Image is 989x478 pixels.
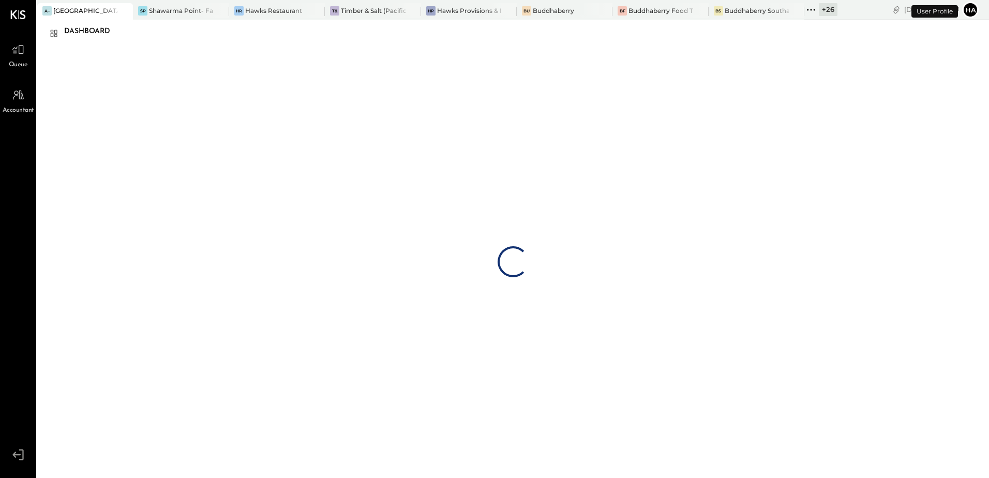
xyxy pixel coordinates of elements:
div: Timber & Salt (Pacific Dining CA1 LLC) [341,6,405,15]
div: Dashboard [64,23,121,40]
div: Shawarma Point- Fareground [149,6,213,15]
button: Ha [962,2,979,18]
div: Bu [522,6,531,16]
a: Queue [1,40,36,70]
div: A– [42,6,52,16]
div: Hawks Provisions & Public House [437,6,501,15]
div: Buddhaberry [533,6,574,15]
span: Queue [9,61,28,70]
div: BS [714,6,723,16]
div: [GEOGRAPHIC_DATA] – [GEOGRAPHIC_DATA] [53,6,117,15]
div: Hawks Restaurant [245,6,302,15]
div: T& [330,6,339,16]
div: copy link [891,4,902,15]
div: HR [234,6,244,16]
div: [DATE] [904,5,960,14]
span: Accountant [3,106,34,115]
div: SP [138,6,147,16]
div: BF [618,6,627,16]
div: Buddhaberry Food Truck [628,6,693,15]
div: + 26 [819,3,837,16]
a: Accountant [1,85,36,115]
div: User Profile [911,5,958,18]
div: Buddhaberry Southampton [725,6,789,15]
div: HP [426,6,436,16]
